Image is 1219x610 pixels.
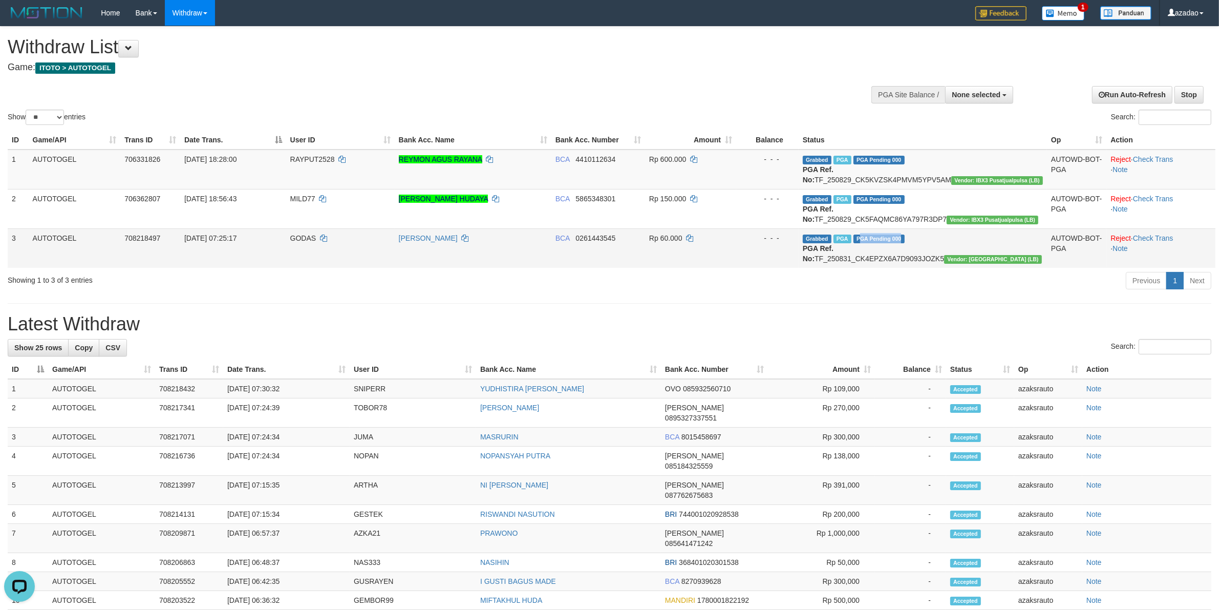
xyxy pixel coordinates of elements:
td: - [875,553,946,572]
td: 3 [8,428,48,447]
td: Rp 200,000 [768,505,875,524]
a: Next [1183,272,1211,289]
a: Note [1086,510,1102,518]
th: Op: activate to sort column ascending [1047,131,1106,150]
td: NAS333 [350,553,476,572]
td: AUTOTOGEL [48,524,155,553]
td: [DATE] 07:15:35 [223,476,350,505]
td: AUTOTOGEL [48,476,155,505]
td: AZKA21 [350,524,476,553]
td: Rp 391,000 [768,476,875,505]
td: - [875,379,946,398]
span: 708218497 [124,234,160,242]
th: Date Trans.: activate to sort column descending [180,131,286,150]
td: [DATE] 07:30:32 [223,379,350,398]
span: Copy 085932560710 to clipboard [683,385,731,393]
td: 708203522 [155,591,223,610]
span: Grabbed [803,235,831,243]
span: PGA Pending [853,195,905,204]
span: Copy 8270939628 to clipboard [681,577,721,585]
span: MILD77 [290,195,315,203]
span: Rp 600.000 [649,155,686,163]
td: azaksrauto [1014,379,1082,398]
td: 708217071 [155,428,223,447]
span: 1 [1078,3,1088,12]
a: Note [1086,558,1102,566]
a: Check Trans [1133,195,1173,203]
td: · · [1106,189,1215,228]
span: Grabbed [803,195,831,204]
label: Search: [1111,110,1211,125]
td: Rp 300,000 [768,428,875,447]
td: - [875,524,946,553]
td: Rp 1,000,000 [768,524,875,553]
td: TF_250831_CK4EPZX6A7D9093JOZK5 [799,228,1047,268]
td: - [875,572,946,591]
a: PRAWONO [480,529,518,537]
img: Feedback.jpg [975,6,1026,20]
button: None selected [945,86,1013,103]
div: - - - [740,154,795,164]
td: TOBOR78 [350,398,476,428]
td: · · [1106,150,1215,190]
span: Rp 60.000 [649,234,682,242]
td: 708217341 [155,398,223,428]
td: - [875,447,946,476]
span: None selected [952,91,1000,99]
b: PGA Ref. No: [803,165,833,184]
a: Previous [1126,272,1167,289]
td: 708218432 [155,379,223,398]
span: BCA [555,155,570,163]
a: Note [1086,529,1102,537]
a: Copy [68,339,99,356]
b: PGA Ref. No: [803,205,833,223]
span: Accepted [950,404,981,413]
th: Bank Acc. Name: activate to sort column ascending [476,360,661,379]
td: 2 [8,398,48,428]
span: ITOTO > AUTOTOGEL [35,62,115,74]
span: Accepted [950,511,981,519]
td: Rp 270,000 [768,398,875,428]
th: Trans ID: activate to sort column ascending [155,360,223,379]
td: [DATE] 06:57:37 [223,524,350,553]
a: Reject [1110,195,1131,203]
td: AUTOTOGEL [48,428,155,447]
td: - [875,428,946,447]
a: Note [1086,481,1102,489]
span: Accepted [950,578,981,586]
span: PGA Pending [853,156,905,164]
th: Status: activate to sort column ascending [946,360,1014,379]
td: JUMA [350,428,476,447]
td: [DATE] 07:24:39 [223,398,350,428]
td: azaksrauto [1014,553,1082,572]
span: [PERSON_NAME] [665,529,724,537]
td: [DATE] 06:42:35 [223,572,350,591]
span: MANDIRI [665,596,695,604]
a: REYMON AGUS RAYANA [399,155,482,163]
td: AUTOTOGEL [48,447,155,476]
td: AUTOTOGEL [48,572,155,591]
select: Showentries [26,110,64,125]
a: NASIHIN [480,558,509,566]
td: GESTEK [350,505,476,524]
td: 708216736 [155,447,223,476]
div: - - - [740,194,795,204]
th: Amount: activate to sort column ascending [645,131,736,150]
a: NI [PERSON_NAME] [480,481,548,489]
td: 7 [8,524,48,553]
a: Note [1086,385,1102,393]
span: Accepted [950,559,981,567]
th: Game/API: activate to sort column ascending [29,131,121,150]
td: AUTOWD-BOT-PGA [1047,189,1106,228]
td: AUTOTOGEL [29,189,121,228]
td: NOPAN [350,447,476,476]
td: AUTOTOGEL [48,553,155,572]
div: - - - [740,233,795,243]
span: BCA [555,195,570,203]
a: Note [1086,404,1102,412]
td: 1 [8,150,29,190]
h1: Withdraw List [8,37,802,57]
input: Search: [1139,339,1211,354]
td: [DATE] 06:36:32 [223,591,350,610]
td: TF_250829_CK5FAQMC86YA797R3DP7 [799,189,1047,228]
